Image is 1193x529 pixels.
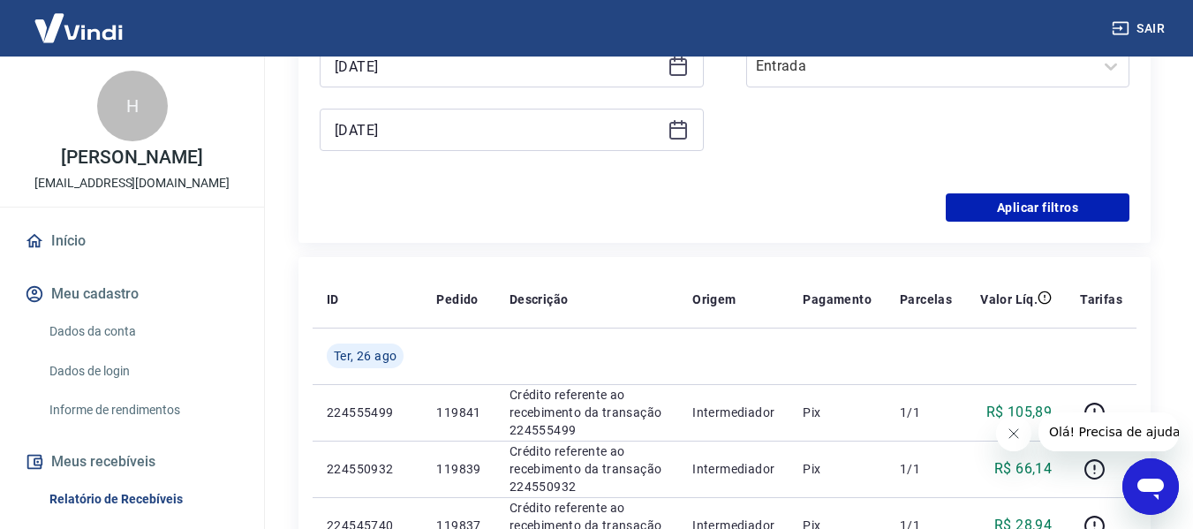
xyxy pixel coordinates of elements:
p: Intermediador [692,460,774,478]
p: Valor Líq. [980,291,1038,308]
p: 224555499 [327,404,408,421]
input: Data final [335,117,661,143]
p: Pagamento [803,291,872,308]
p: Pix [803,404,872,421]
span: Ter, 26 ago [334,347,396,365]
p: R$ 105,89 [986,402,1053,423]
p: 119839 [436,460,480,478]
div: H [97,71,168,141]
p: Pix [803,460,872,478]
p: ID [327,291,339,308]
p: Intermediador [692,404,774,421]
p: [EMAIL_ADDRESS][DOMAIN_NAME] [34,174,230,193]
a: Dados da conta [42,314,243,350]
button: Sair [1108,12,1172,45]
p: 1/1 [900,404,952,421]
button: Meus recebíveis [21,442,243,481]
input: Data inicial [335,53,661,79]
p: R$ 66,14 [994,458,1052,480]
p: 1/1 [900,460,952,478]
p: 119841 [436,404,480,421]
p: Pedido [436,291,478,308]
iframe: Fechar mensagem [996,416,1031,451]
p: Origem [692,291,736,308]
p: Descrição [510,291,569,308]
a: Relatório de Recebíveis [42,481,243,518]
p: Parcelas [900,291,952,308]
button: Aplicar filtros [946,193,1129,222]
button: Meu cadastro [21,275,243,314]
img: Vindi [21,1,136,55]
p: Crédito referente ao recebimento da transação 224555499 [510,386,664,439]
a: Dados de login [42,353,243,389]
p: Crédito referente ao recebimento da transação 224550932 [510,442,664,495]
iframe: Mensagem da empresa [1038,412,1179,451]
p: Tarifas [1080,291,1122,308]
p: 224550932 [327,460,408,478]
iframe: Botão para abrir a janela de mensagens [1122,458,1179,515]
p: [PERSON_NAME] [61,148,202,167]
a: Início [21,222,243,261]
span: Olá! Precisa de ajuda? [11,12,148,26]
a: Informe de rendimentos [42,392,243,428]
